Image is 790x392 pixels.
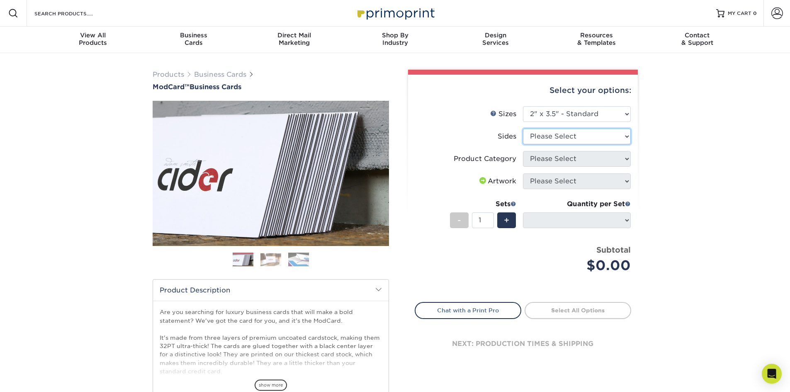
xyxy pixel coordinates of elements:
[43,32,143,46] div: Products
[596,245,631,254] strong: Subtotal
[153,280,389,301] h2: Product Description
[529,256,631,275] div: $0.00
[153,71,184,78] a: Products
[546,32,647,46] div: & Templates
[143,32,244,39] span: Business
[143,27,244,53] a: BusinessCards
[194,71,246,78] a: Business Cards
[525,302,631,319] a: Select All Options
[153,83,389,91] a: ModCard™Business Cards
[345,32,445,39] span: Shop By
[498,131,516,141] div: Sides
[504,214,509,226] span: +
[762,364,782,384] div: Open Intercom Messenger
[647,32,748,46] div: & Support
[153,55,389,292] img: ModCard™ 01
[546,32,647,39] span: Resources
[490,109,516,119] div: Sizes
[454,154,516,164] div: Product Category
[345,32,445,46] div: Industry
[244,32,345,39] span: Direct Mail
[260,253,281,266] img: Business Cards 02
[34,8,114,18] input: SEARCH PRODUCTS.....
[288,252,309,267] img: Business Cards 03
[143,32,244,46] div: Cards
[244,27,345,53] a: Direct MailMarketing
[450,199,516,209] div: Sets
[478,176,516,186] div: Artwork
[153,83,389,91] h1: Business Cards
[255,380,287,391] span: show more
[457,214,461,226] span: -
[546,27,647,53] a: Resources& Templates
[415,302,521,319] a: Chat with a Print Pro
[345,27,445,53] a: Shop ByIndustry
[43,27,143,53] a: View AllProducts
[2,367,70,389] iframe: Google Customer Reviews
[244,32,345,46] div: Marketing
[233,250,253,270] img: Business Cards 01
[647,32,748,39] span: Contact
[753,10,757,16] span: 0
[445,27,546,53] a: DesignServices
[523,199,631,209] div: Quantity per Set
[415,319,631,369] div: next: production times & shipping
[647,27,748,53] a: Contact& Support
[445,32,546,39] span: Design
[445,32,546,46] div: Services
[415,75,631,106] div: Select your options:
[354,4,437,22] img: Primoprint
[43,32,143,39] span: View All
[728,10,751,17] span: MY CART
[153,83,190,91] span: ModCard™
